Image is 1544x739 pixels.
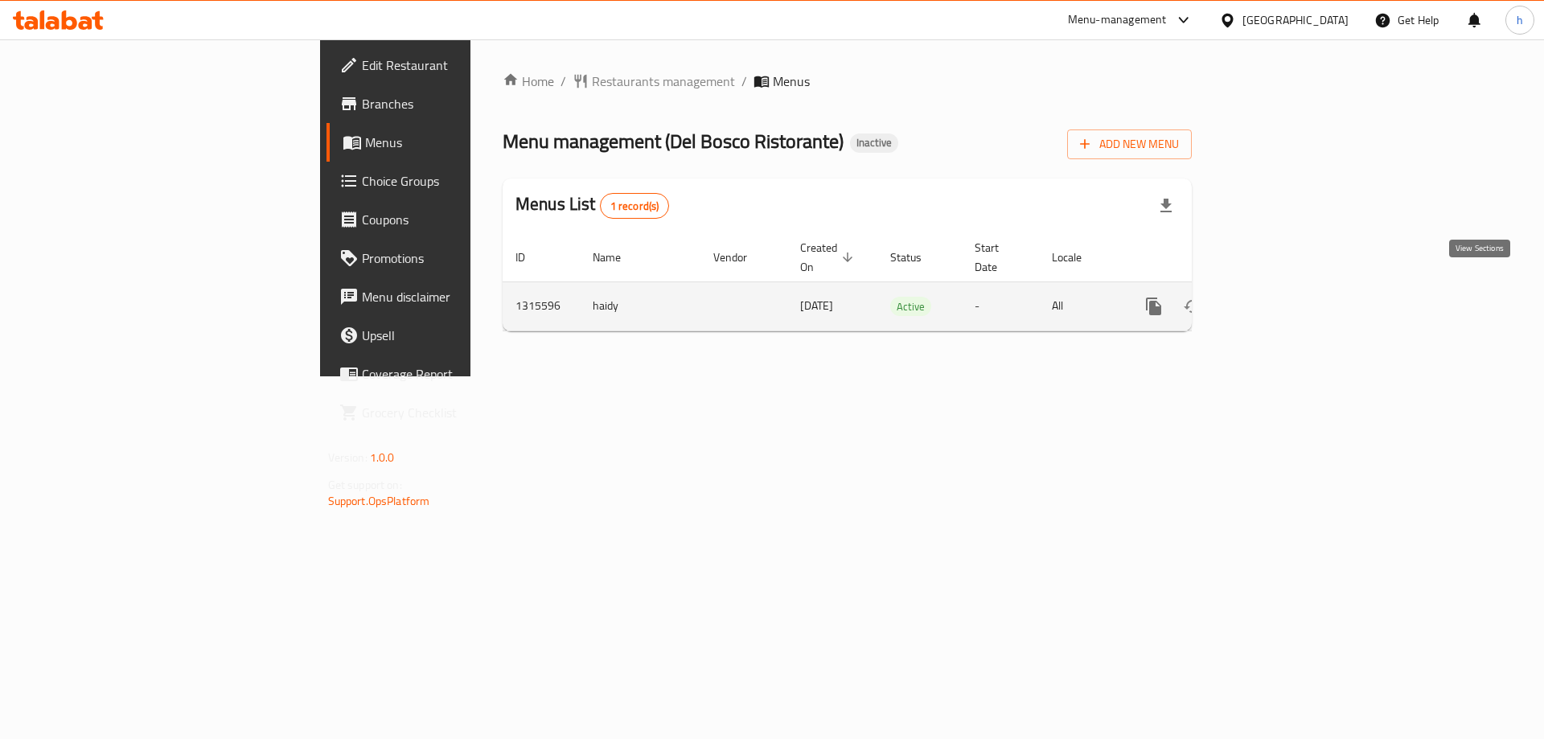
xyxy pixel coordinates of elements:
[1135,287,1173,326] button: more
[326,123,578,162] a: Menus
[580,281,700,330] td: haidy
[326,316,578,355] a: Upsell
[370,447,395,468] span: 1.0.0
[800,238,858,277] span: Created On
[962,281,1039,330] td: -
[515,192,669,219] h2: Menus List
[1039,281,1122,330] td: All
[850,136,898,150] span: Inactive
[328,474,402,495] span: Get support on:
[326,355,578,393] a: Coverage Report
[328,491,430,511] a: Support.OpsPlatform
[362,403,565,422] span: Grocery Checklist
[741,72,747,91] li: /
[503,123,844,159] span: Menu management ( Del Bosco Ristorante )
[326,239,578,277] a: Promotions
[326,84,578,123] a: Branches
[515,248,546,267] span: ID
[713,248,768,267] span: Vendor
[850,133,898,153] div: Inactive
[1517,11,1523,29] span: h
[362,94,565,113] span: Branches
[1173,287,1212,326] button: Change Status
[1052,248,1103,267] span: Locale
[593,248,642,267] span: Name
[326,162,578,200] a: Choice Groups
[503,72,1192,91] nav: breadcrumb
[1068,10,1167,30] div: Menu-management
[573,72,735,91] a: Restaurants management
[362,171,565,191] span: Choice Groups
[1067,129,1192,159] button: Add New Menu
[362,287,565,306] span: Menu disclaimer
[975,238,1020,277] span: Start Date
[328,447,368,468] span: Version:
[503,233,1302,331] table: enhanced table
[326,277,578,316] a: Menu disclaimer
[773,72,810,91] span: Menus
[1080,134,1179,154] span: Add New Menu
[890,248,942,267] span: Status
[326,46,578,84] a: Edit Restaurant
[1147,187,1185,225] div: Export file
[600,193,670,219] div: Total records count
[362,248,565,268] span: Promotions
[326,200,578,239] a: Coupons
[1122,233,1302,282] th: Actions
[365,133,565,152] span: Menus
[890,298,931,316] span: Active
[362,55,565,75] span: Edit Restaurant
[362,210,565,229] span: Coupons
[362,326,565,345] span: Upsell
[601,199,669,214] span: 1 record(s)
[362,364,565,384] span: Coverage Report
[592,72,735,91] span: Restaurants management
[800,295,833,316] span: [DATE]
[326,393,578,432] a: Grocery Checklist
[1242,11,1349,29] div: [GEOGRAPHIC_DATA]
